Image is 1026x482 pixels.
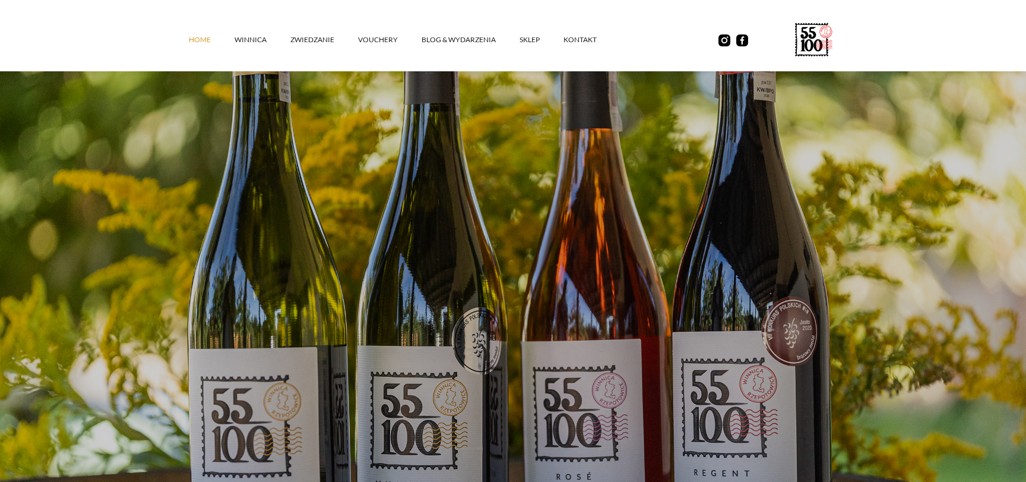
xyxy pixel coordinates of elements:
[520,22,563,58] a: SKLEP
[563,22,620,58] a: kontakt
[235,22,290,58] a: winnica
[290,22,358,58] a: ZWIEDZANIE
[422,22,520,58] a: Blog & Wydarzenia
[358,22,422,58] a: vouchery
[189,22,235,58] a: Home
